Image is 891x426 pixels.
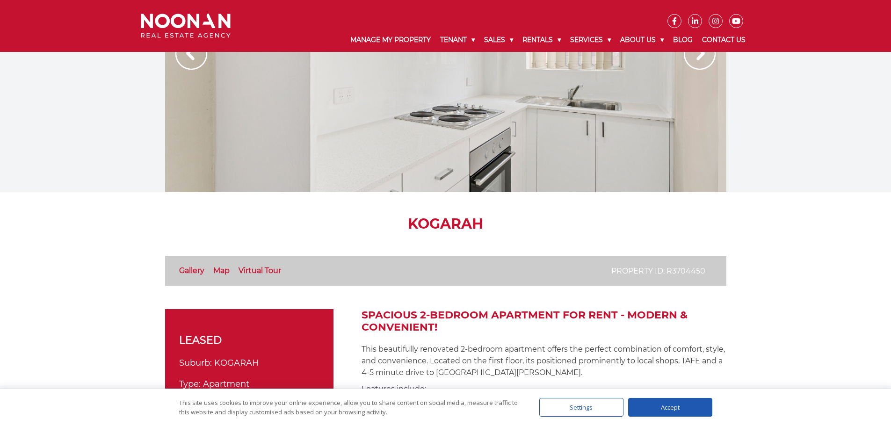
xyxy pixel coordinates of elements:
[213,266,230,275] a: Map
[611,265,705,277] p: Property ID: R3704450
[239,266,281,275] a: Virtual Tour
[179,358,212,368] span: Suburb:
[214,358,259,368] span: KOGARAH
[179,266,204,275] a: Gallery
[346,28,435,52] a: Manage My Property
[362,383,726,395] p: Features include:
[175,38,207,70] img: Arrow slider
[697,28,750,52] a: Contact Us
[518,28,565,52] a: Rentals
[668,28,697,52] a: Blog
[435,28,479,52] a: Tenant
[179,398,521,417] div: This site uses cookies to improve your online experience, allow you to share content on social me...
[616,28,668,52] a: About Us
[565,28,616,52] a: Services
[362,343,726,378] p: This beautifully renovated 2-bedroom apartment offers the perfect combination of comfort, style, ...
[628,398,712,417] div: Accept
[165,216,726,232] h1: KOGARAH
[141,14,231,38] img: Noonan Real Estate Agency
[179,379,201,389] span: Type:
[203,379,249,389] span: Apartment
[479,28,518,52] a: Sales
[684,38,716,70] img: Arrow slider
[179,332,222,348] span: leased
[362,309,726,334] h2: Spacious 2-Bedroom Apartment for Rent - Modern & Convenient!
[539,398,623,417] div: Settings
